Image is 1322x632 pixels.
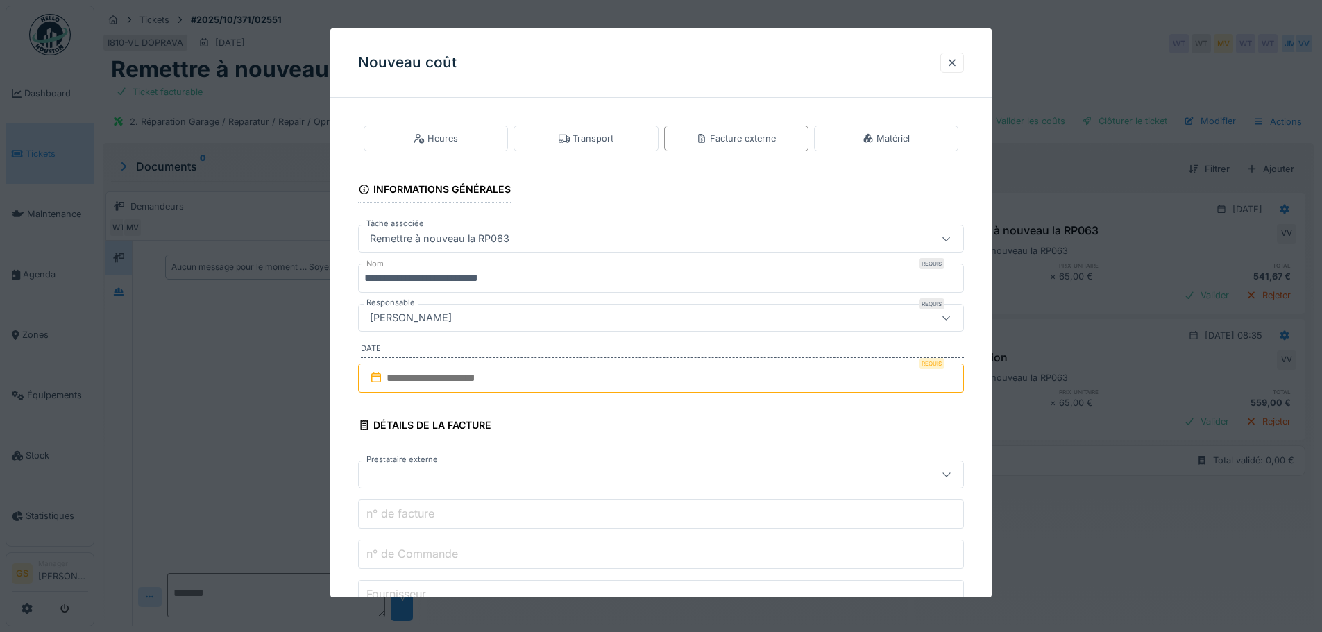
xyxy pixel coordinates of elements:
label: Responsable [364,297,418,309]
div: [PERSON_NAME] [364,310,457,325]
div: Informations générales [358,179,511,203]
div: Transport [559,132,613,145]
div: Matériel [863,132,910,145]
label: Tâche associée [364,218,427,230]
label: Nom [364,258,387,270]
div: Facture externe [696,132,776,145]
label: Prestataire externe [364,454,441,466]
div: Détails de la facture [358,415,491,438]
div: Requis [919,358,944,369]
h3: Nouveau coût [358,54,457,71]
div: Heures [414,132,458,145]
label: Fournisseur [364,586,429,602]
div: Requis [919,258,944,269]
label: n° de Commande [364,545,461,562]
div: Requis [919,298,944,309]
label: n° de facture [364,505,437,522]
div: Remettre à nouveau la RP063 [364,231,515,246]
label: Date [361,343,964,358]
